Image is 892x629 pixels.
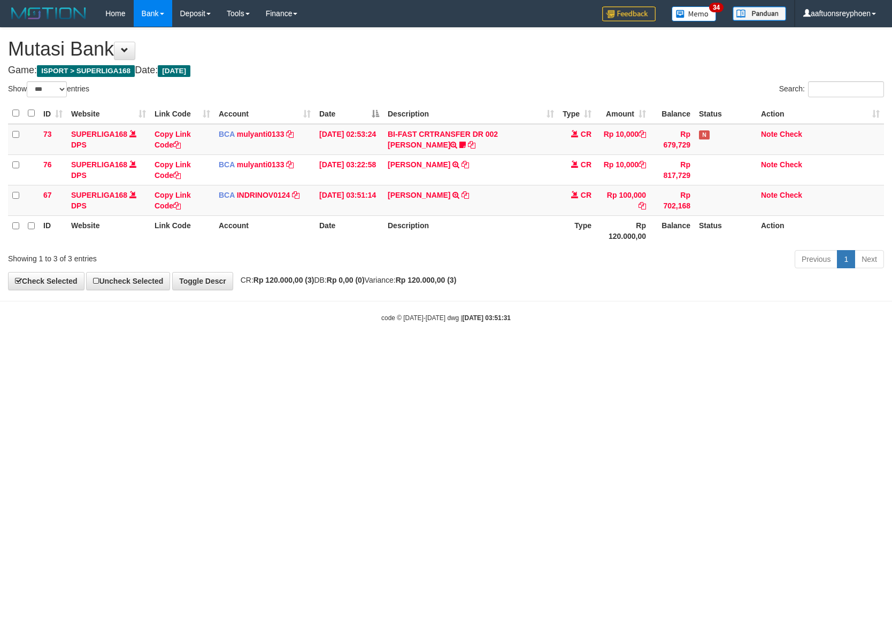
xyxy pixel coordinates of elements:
span: ISPORT > SUPERLIGA168 [37,65,135,77]
input: Search: [808,81,884,97]
img: Button%20Memo.svg [672,6,717,21]
span: 73 [43,130,52,138]
div: Showing 1 to 3 of 3 entries [8,249,364,264]
th: Balance [650,103,695,124]
th: Type: activate to sort column ascending [558,103,596,124]
a: [PERSON_NAME] [388,160,450,169]
a: Previous [795,250,837,268]
a: [PERSON_NAME] [388,191,450,199]
th: Website: activate to sort column ascending [67,103,150,124]
a: Copy DEWI PITRI NINGSIH to clipboard [462,160,469,169]
a: SUPERLIGA168 [71,130,127,138]
select: Showentries [27,81,67,97]
a: INDRINOV0124 [237,191,290,199]
th: Description: activate to sort column ascending [383,103,558,124]
span: CR [581,130,591,138]
a: mulyanti0133 [237,160,284,169]
th: Date: activate to sort column descending [315,103,383,124]
a: Copy Rp 10,000 to clipboard [639,130,646,138]
a: Copy INDRINOV0124 to clipboard [292,191,299,199]
h1: Mutasi Bank [8,38,884,60]
a: SUPERLIGA168 [71,160,127,169]
h4: Game: Date: [8,65,884,76]
span: CR [581,160,591,169]
strong: Rp 120.000,00 (3) [253,276,314,284]
td: Rp 679,729 [650,124,695,155]
span: [DATE] [158,65,190,77]
th: Account: activate to sort column ascending [214,103,315,124]
span: BCA [219,191,235,199]
span: 76 [43,160,52,169]
td: Rp 100,000 [596,185,650,215]
a: Copy mulyanti0133 to clipboard [286,160,294,169]
strong: Rp 120.000,00 (3) [396,276,457,284]
a: Copy BI-FAST CRTRANSFER DR 002 MUHAMAD MADROJI to clipboard [468,141,475,149]
th: Type [558,215,596,246]
a: Copy mulyanti0133 to clipboard [286,130,294,138]
span: CR [581,191,591,199]
td: DPS [67,124,150,155]
a: Copy Rp 10,000 to clipboard [639,160,646,169]
small: code © [DATE]-[DATE] dwg | [381,314,511,322]
a: Next [855,250,884,268]
a: Check [780,191,802,199]
span: Has Note [699,130,710,139]
span: 34 [709,3,724,12]
th: Account [214,215,315,246]
th: Action: activate to sort column ascending [757,103,884,124]
a: Note [761,160,778,169]
a: 1 [837,250,855,268]
td: Rp 702,168 [650,185,695,215]
td: [DATE] 03:51:14 [315,185,383,215]
th: Website [67,215,150,246]
td: Rp 10,000 [596,124,650,155]
a: Copy RIDWAN SYAIFULLAH to clipboard [462,191,469,199]
th: Description [383,215,558,246]
td: BI-FAST CRTRANSFER DR 002 [PERSON_NAME] [383,124,558,155]
td: Rp 817,729 [650,154,695,185]
a: SUPERLIGA168 [71,191,127,199]
span: BCA [219,160,235,169]
td: DPS [67,185,150,215]
th: ID [39,215,67,246]
td: [DATE] 03:22:58 [315,154,383,185]
th: Link Code [150,215,214,246]
img: panduan.png [733,6,786,21]
th: Status [695,215,757,246]
a: Copy Link Code [155,191,191,210]
a: Note [761,130,778,138]
label: Search: [779,81,884,97]
strong: Rp 0,00 (0) [327,276,365,284]
a: Check [780,130,802,138]
a: Check [780,160,802,169]
th: Amount: activate to sort column ascending [596,103,650,124]
a: Toggle Descr [172,272,233,290]
td: [DATE] 02:53:24 [315,124,383,155]
a: mulyanti0133 [237,130,284,138]
th: Link Code: activate to sort column ascending [150,103,214,124]
span: 67 [43,191,52,199]
a: Uncheck Selected [86,272,170,290]
a: Check Selected [8,272,84,290]
th: Balance [650,215,695,246]
th: Rp 120.000,00 [596,215,650,246]
a: Copy Rp 100,000 to clipboard [639,201,646,210]
a: Note [761,191,778,199]
th: Status [695,103,757,124]
td: Rp 10,000 [596,154,650,185]
th: ID: activate to sort column ascending [39,103,67,124]
span: CR: DB: Variance: [235,276,457,284]
span: BCA [219,130,235,138]
a: Copy Link Code [155,130,191,149]
img: MOTION_logo.png [8,5,89,21]
th: Action [757,215,884,246]
label: Show entries [8,81,89,97]
a: Copy Link Code [155,160,191,180]
td: DPS [67,154,150,185]
img: Feedback.jpg [602,6,656,21]
th: Date [315,215,383,246]
strong: [DATE] 03:51:31 [463,314,511,322]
